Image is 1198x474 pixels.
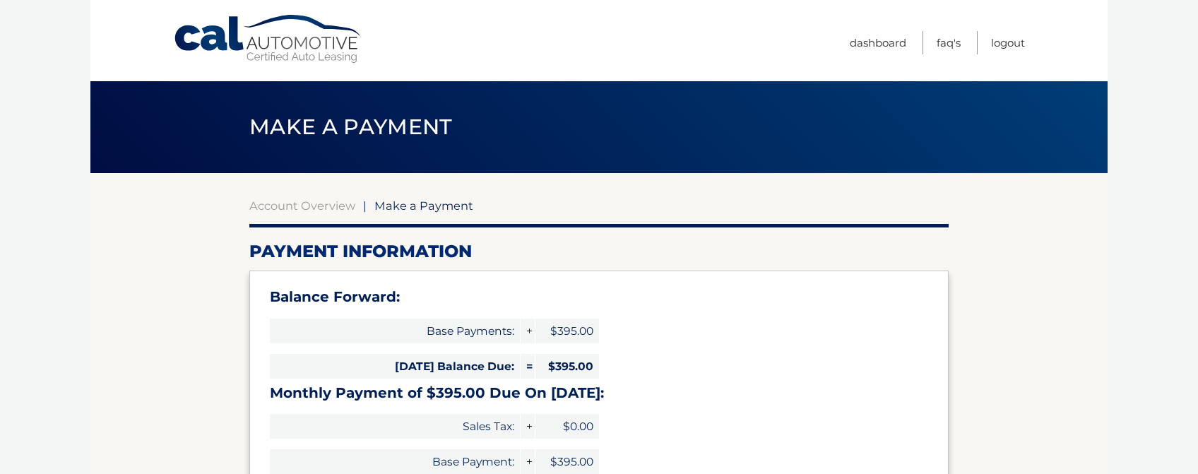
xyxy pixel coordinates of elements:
[249,241,949,262] h2: Payment Information
[521,449,535,474] span: +
[937,31,961,54] a: FAQ's
[535,414,599,439] span: $0.00
[850,31,906,54] a: Dashboard
[535,354,599,379] span: $395.00
[521,354,535,379] span: =
[363,199,367,213] span: |
[270,384,928,402] h3: Monthly Payment of $395.00 Due On [DATE]:
[521,319,535,343] span: +
[270,319,520,343] span: Base Payments:
[535,449,599,474] span: $395.00
[270,414,520,439] span: Sales Tax:
[249,114,452,140] span: Make a Payment
[249,199,355,213] a: Account Overview
[270,288,928,306] h3: Balance Forward:
[173,14,364,64] a: Cal Automotive
[374,199,473,213] span: Make a Payment
[270,449,520,474] span: Base Payment:
[535,319,599,343] span: $395.00
[991,31,1025,54] a: Logout
[270,354,520,379] span: [DATE] Balance Due:
[521,414,535,439] span: +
